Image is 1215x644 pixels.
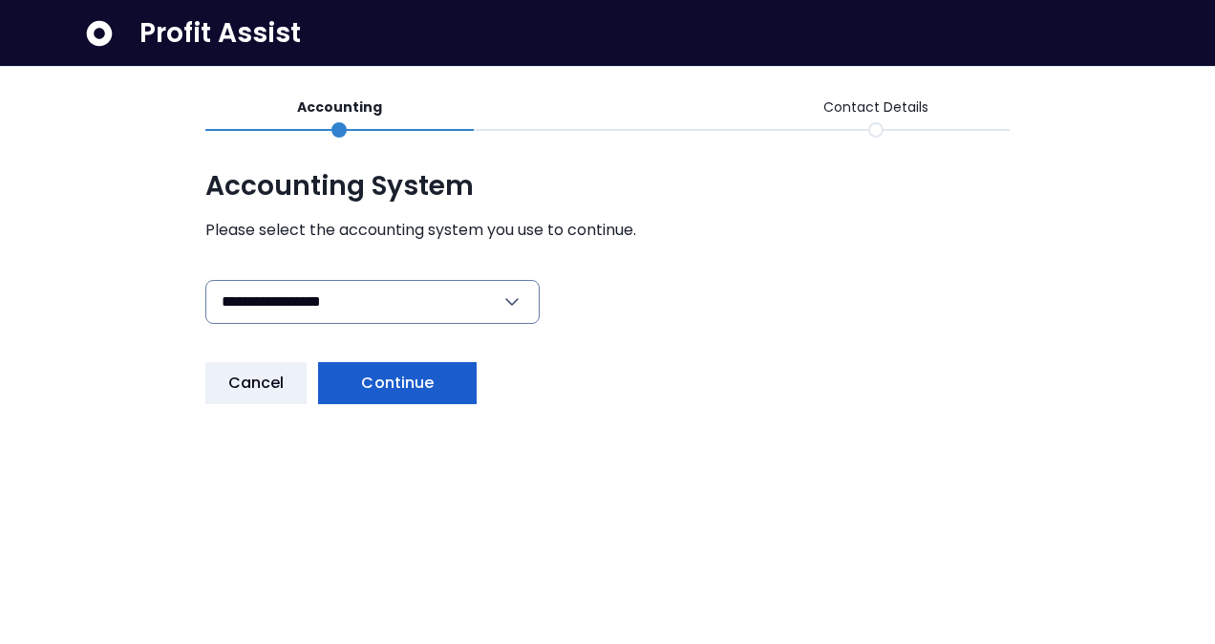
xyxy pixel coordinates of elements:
[361,372,434,395] span: Continue
[318,362,477,404] button: Continue
[297,97,382,118] p: Accounting
[205,219,1010,242] span: Please select the accounting system you use to continue.
[205,169,1010,204] span: Accounting System
[139,16,301,51] span: Profit Assist
[228,372,285,395] span: Cancel
[823,97,928,118] p: Contact Details
[205,362,308,404] button: Cancel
